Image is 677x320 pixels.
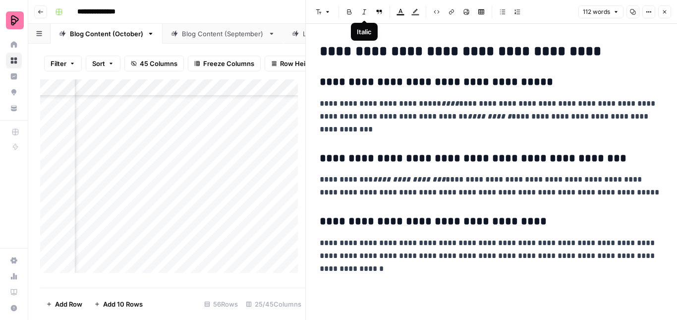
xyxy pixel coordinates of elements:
span: Add 10 Rows [103,299,143,309]
button: Add Row [40,296,88,312]
a: Settings [6,253,22,268]
span: Row Height [280,59,316,68]
span: Freeze Columns [203,59,254,68]
span: 45 Columns [140,59,177,68]
div: 56 Rows [200,296,242,312]
span: Add Row [55,299,82,309]
button: Row Height [265,56,322,71]
a: Listicles - WIP [283,24,366,44]
button: Help + Support [6,300,22,316]
div: Blog Content (September) [182,29,264,39]
span: Filter [51,59,66,68]
img: Preply Logo [6,11,24,29]
a: Insights [6,68,22,84]
a: Your Data [6,100,22,116]
button: Sort [86,56,120,71]
button: Filter [44,56,82,71]
a: Blog Content (September) [163,24,283,44]
button: 45 Columns [124,56,184,71]
a: Home [6,37,22,53]
a: Opportunities [6,84,22,100]
a: Usage [6,268,22,284]
div: 25/45 Columns [242,296,305,312]
div: Blog Content (October) [70,29,143,39]
span: 112 words [583,7,610,16]
button: Workspace: Preply [6,8,22,33]
a: Learning Hub [6,284,22,300]
button: 112 words [578,5,623,18]
button: Add 10 Rows [88,296,149,312]
a: Blog Content (October) [51,24,163,44]
span: Sort [92,59,105,68]
button: Freeze Columns [188,56,261,71]
a: Browse [6,53,22,68]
